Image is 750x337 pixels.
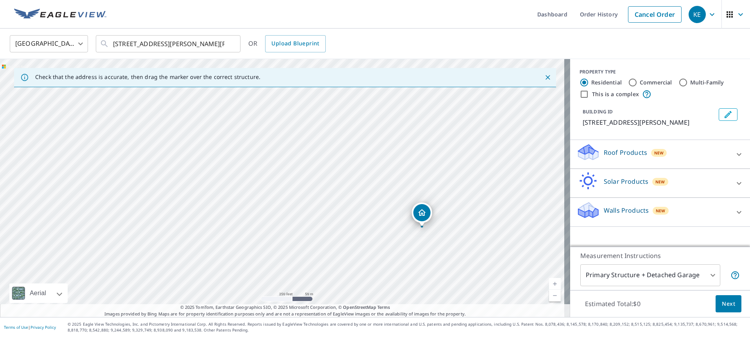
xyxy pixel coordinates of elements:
a: Current Level 17, Zoom In [549,278,561,290]
label: Residential [591,79,622,86]
p: Walls Products [604,206,649,215]
span: New [655,179,665,185]
p: Measurement Instructions [580,251,740,260]
img: EV Logo [14,9,106,20]
button: Close [543,72,553,82]
p: Solar Products [604,177,648,186]
p: [STREET_ADDRESS][PERSON_NAME] [583,118,716,127]
label: Commercial [640,79,672,86]
span: New [656,208,666,214]
div: Roof ProductsNew [576,143,744,165]
p: © 2025 Eagle View Technologies, Inc. and Pictometry International Corp. All Rights Reserved. Repo... [68,321,746,333]
p: Check that the address is accurate, then drag the marker over the correct structure. [35,73,260,81]
label: Multi-Family [690,79,724,86]
a: OpenStreetMap [343,304,376,310]
div: Aerial [9,283,68,303]
p: | [4,325,56,330]
div: OR [248,35,326,52]
span: Upload Blueprint [271,39,319,48]
span: Your report will include the primary structure and a detached garage if one exists. [730,271,740,280]
a: Privacy Policy [31,324,56,330]
div: Aerial [27,283,48,303]
div: [GEOGRAPHIC_DATA] [10,33,88,55]
div: KE [689,6,706,23]
div: Primary Structure + Detached Garage [580,264,720,286]
label: This is a complex [592,90,639,98]
a: Upload Blueprint [265,35,325,52]
a: Current Level 17, Zoom Out [549,290,561,301]
span: © 2025 TomTom, Earthstar Geographics SIO, © 2025 Microsoft Corporation, © [180,304,390,311]
div: PROPERTY TYPE [580,68,741,75]
a: Terms [377,304,390,310]
a: Terms of Use [4,324,28,330]
div: Dropped pin, building 1, Residential property, 422 Berry Mountain Rd Sylva, NC 28779 [412,203,432,227]
div: Walls ProductsNew [576,201,744,223]
p: BUILDING ID [583,108,613,115]
a: Cancel Order [628,6,682,23]
p: Roof Products [604,148,647,157]
button: Next [716,295,741,313]
div: Solar ProductsNew [576,172,744,194]
span: Next [722,299,735,309]
p: Estimated Total: $0 [579,295,647,312]
span: New [654,150,664,156]
input: Search by address or latitude-longitude [113,33,224,55]
button: Edit building 1 [719,108,737,121]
